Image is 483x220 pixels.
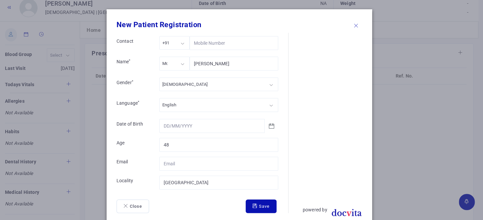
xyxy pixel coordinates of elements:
div: +91 [162,39,170,47]
input: Email [159,157,278,171]
input: Name [190,57,278,71]
label: Name [112,58,154,70]
b: New Patient Registration [117,21,201,29]
label: Language [112,100,154,111]
div: English [162,101,176,109]
div: Mr. [162,60,168,67]
label: Gender [112,79,154,90]
input: DD/MM/YYYY [159,119,265,133]
p: powered by [303,205,327,214]
img: DocVita logo [327,205,365,220]
input: Locality [159,176,278,190]
button: Save [246,199,277,213]
label: Contact [112,38,154,49]
label: Locality [112,177,154,187]
label: Age [112,139,154,149]
label: Email [112,158,154,168]
div: [DEMOGRAPHIC_DATA] [162,81,208,88]
button: Close [117,199,149,213]
input: Mobile Number [190,36,278,50]
input: Age [159,138,278,152]
label: Date of Birth [112,121,154,130]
